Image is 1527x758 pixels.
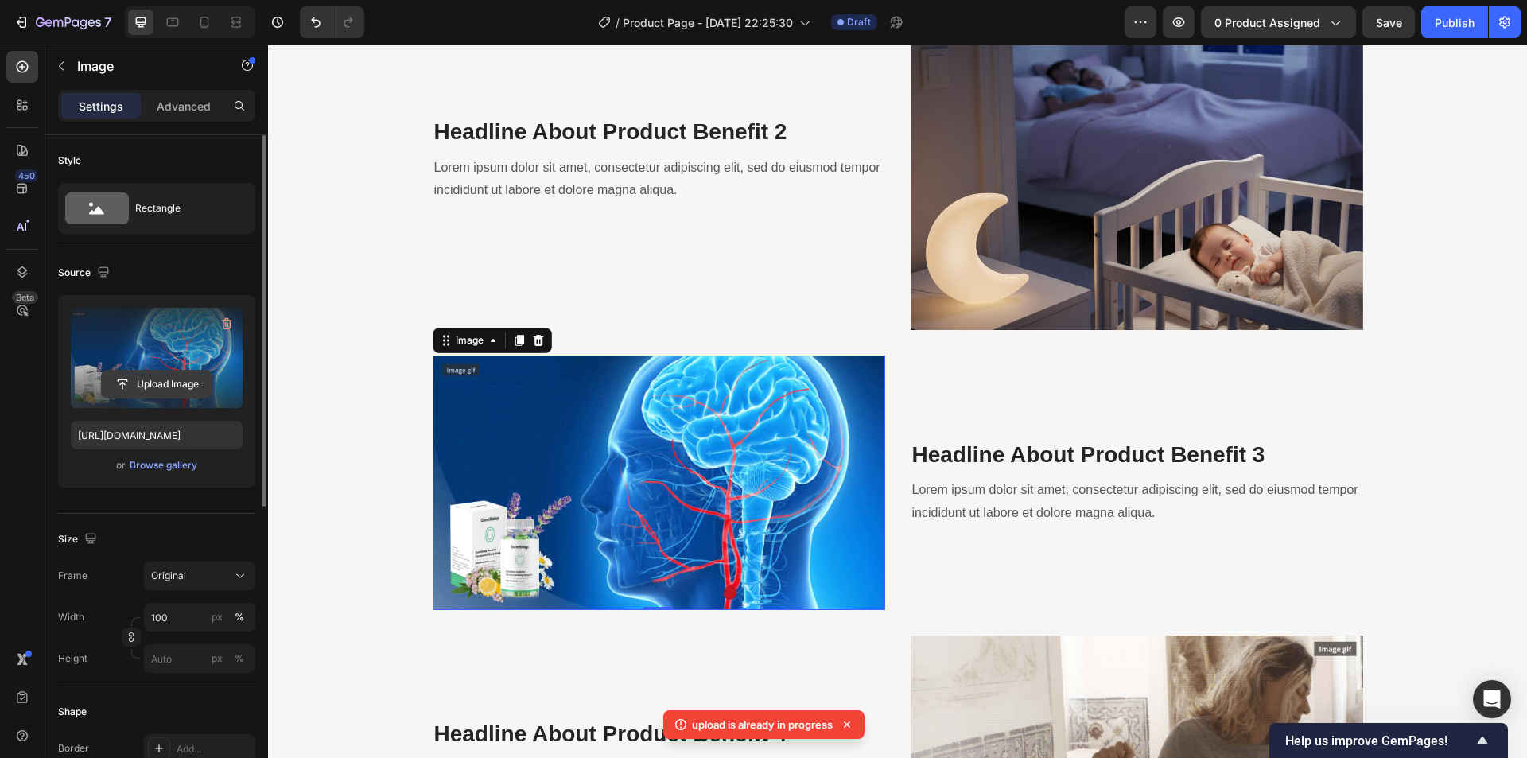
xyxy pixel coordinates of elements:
[58,262,113,284] div: Source
[151,569,186,583] span: Original
[623,14,793,31] span: Product Page - [DATE] 22:25:30
[101,370,212,398] button: Upload Image
[1285,733,1473,748] span: Help us improve GemPages!
[1421,6,1488,38] button: Publish
[79,98,123,115] p: Settings
[15,169,38,182] div: 450
[58,610,84,624] label: Width
[116,456,126,475] span: or
[268,45,1527,758] iframe: Design area
[1376,16,1402,29] span: Save
[230,649,249,668] button: px
[58,651,87,666] label: Height
[847,15,871,29] span: Draft
[58,529,100,550] div: Size
[644,396,1094,425] p: Headline About Product Benefit 3
[157,98,211,115] p: Advanced
[212,610,223,624] div: px
[212,651,223,666] div: px
[130,458,197,472] div: Browse gallery
[144,644,255,673] input: px%
[230,608,249,627] button: px
[208,649,227,668] button: %
[1201,6,1356,38] button: 0 product assigned
[208,608,227,627] button: %
[12,291,38,304] div: Beta
[300,6,364,38] div: Undo/Redo
[144,562,255,590] button: Original
[58,705,87,719] div: Shape
[77,56,212,76] p: Image
[177,742,251,756] div: Add...
[135,190,232,227] div: Rectangle
[185,289,219,303] div: Image
[692,717,833,733] p: upload is already in progress
[71,421,243,449] input: https://example.com/image.jpg
[58,154,81,168] div: Style
[1362,6,1415,38] button: Save
[1214,14,1320,31] span: 0 product assigned
[1285,731,1492,750] button: Show survey - Help us improve GemPages!
[166,675,616,704] p: Headline About Product Benefit 4
[235,610,244,624] div: %
[1473,680,1511,718] div: Open Intercom Messenger
[616,14,620,31] span: /
[235,651,244,666] div: %
[144,603,255,632] input: px%
[58,741,89,756] div: Border
[58,569,87,583] label: Frame
[129,457,198,473] button: Browse gallery
[644,434,1094,480] p: Lorem ipsum dolor sit amet, consectetur adipiscing elit, sed do eiusmod tempor incididunt ut labo...
[1435,14,1475,31] div: Publish
[6,6,119,38] button: 7
[104,13,111,32] p: 7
